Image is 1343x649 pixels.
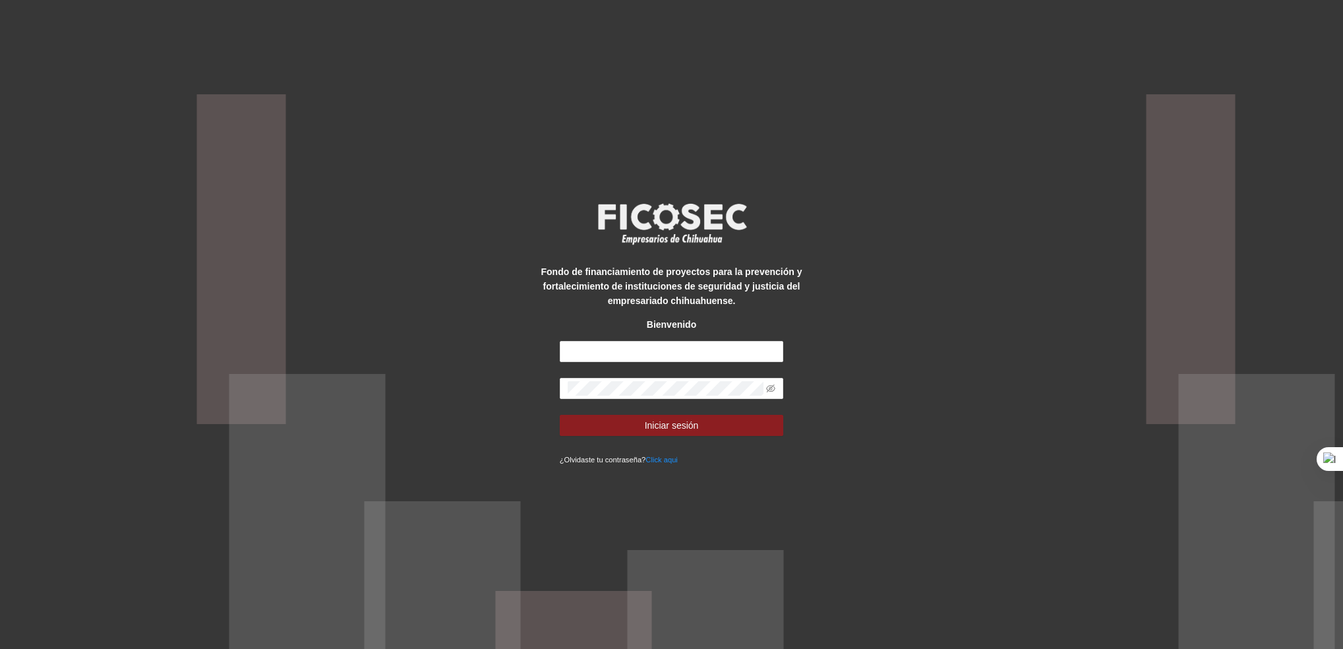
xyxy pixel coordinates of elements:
strong: Fondo de financiamiento de proyectos para la prevención y fortalecimiento de instituciones de seg... [541,266,802,306]
img: logo [589,199,754,248]
span: eye-invisible [766,384,775,393]
a: Click aqui [645,456,678,464]
span: Iniciar sesión [645,418,699,433]
strong: Bienvenido [647,319,696,330]
small: ¿Olvidaste tu contraseña? [560,456,678,464]
button: Iniciar sesión [560,415,784,436]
